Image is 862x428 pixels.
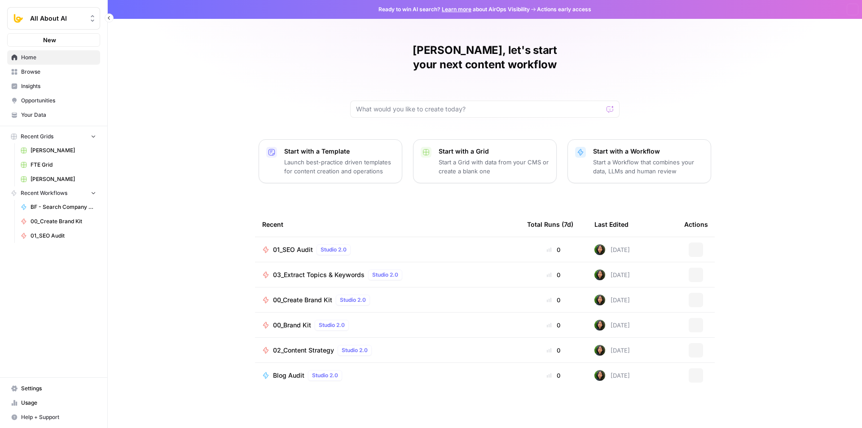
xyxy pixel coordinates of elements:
div: Actions [684,212,708,237]
div: 0 [527,245,580,254]
div: Recent [262,212,513,237]
p: Launch best-practice driven templates for content creation and operations [284,158,395,176]
span: FTE Grid [31,161,96,169]
span: Studio 2.0 [321,246,347,254]
a: Blog AuditStudio 2.0 [262,370,513,381]
img: 71gc9am4ih21sqe9oumvmopgcasf [594,244,605,255]
a: FTE Grid [17,158,100,172]
a: BF - Search Company Details [17,200,100,214]
div: [DATE] [594,269,630,280]
a: 00_Create Brand Kit [17,214,100,229]
a: 00_Brand KitStudio 2.0 [262,320,513,331]
p: Start with a Workflow [593,147,704,156]
button: Recent Workflows [7,186,100,200]
button: Start with a WorkflowStart a Workflow that combines your data, LLMs and human review [567,139,711,183]
button: Start with a TemplateLaunch best-practice driven templates for content creation and operations [259,139,402,183]
div: [DATE] [594,295,630,305]
div: [DATE] [594,320,630,331]
div: Last Edited [594,212,629,237]
span: 02_Content Strategy [273,346,334,355]
button: Workspace: All About AI [7,7,100,30]
div: [DATE] [594,370,630,381]
p: Start a Workflow that combines your data, LLMs and human review [593,158,704,176]
span: 00_Create Brand Kit [31,217,96,225]
button: Help + Support [7,410,100,424]
img: 71gc9am4ih21sqe9oumvmopgcasf [594,370,605,381]
span: [PERSON_NAME] [31,175,96,183]
img: 71gc9am4ih21sqe9oumvmopgcasf [594,295,605,305]
p: Start with a Template [284,147,395,156]
button: Start with a GridStart a Grid with data from your CMS or create a blank one [413,139,557,183]
span: Studio 2.0 [372,271,398,279]
img: All About AI Logo [10,10,26,26]
div: 0 [527,371,580,380]
span: Ready to win AI search? about AirOps Visibility [378,5,530,13]
span: All About AI [30,14,84,23]
span: Usage [21,399,96,407]
a: 02_Content StrategyStudio 2.0 [262,345,513,356]
a: Insights [7,79,100,93]
a: Browse [7,65,100,79]
a: Opportunities [7,93,100,108]
a: [PERSON_NAME] [17,143,100,158]
button: New [7,33,100,47]
img: 71gc9am4ih21sqe9oumvmopgcasf [594,269,605,280]
div: [DATE] [594,345,630,356]
span: Recent Workflows [21,189,67,197]
a: Your Data [7,108,100,122]
h1: [PERSON_NAME], let's start your next content workflow [350,43,620,72]
a: Home [7,50,100,65]
span: Actions early access [537,5,591,13]
span: Settings [21,384,96,393]
p: Start with a Grid [439,147,549,156]
p: Start a Grid with data from your CMS or create a blank one [439,158,549,176]
img: 71gc9am4ih21sqe9oumvmopgcasf [594,345,605,356]
span: BF - Search Company Details [31,203,96,211]
a: Learn more [442,6,471,13]
span: 03_Extract Topics & Keywords [273,270,365,279]
a: 00_Create Brand KitStudio 2.0 [262,295,513,305]
span: Insights [21,82,96,90]
div: 0 [527,296,580,304]
span: [PERSON_NAME] [31,146,96,154]
a: Usage [7,396,100,410]
span: New [43,35,56,44]
a: [PERSON_NAME] [17,172,100,186]
span: Your Data [21,111,96,119]
a: 01_SEO Audit [17,229,100,243]
div: [DATE] [594,244,630,255]
a: 03_Extract Topics & KeywordsStudio 2.0 [262,269,513,280]
span: Help + Support [21,413,96,421]
div: 0 [527,321,580,330]
span: Recent Grids [21,132,53,141]
span: Studio 2.0 [342,346,368,354]
span: Studio 2.0 [340,296,366,304]
div: 0 [527,270,580,279]
a: Settings [7,381,100,396]
span: 01_SEO Audit [31,232,96,240]
span: Home [21,53,96,62]
span: Studio 2.0 [312,371,338,379]
div: Total Runs (7d) [527,212,573,237]
button: Recent Grids [7,130,100,143]
div: 0 [527,346,580,355]
span: Blog Audit [273,371,304,380]
a: 01_SEO AuditStudio 2.0 [262,244,513,255]
span: 00_Create Brand Kit [273,296,332,304]
span: 01_SEO Audit [273,245,313,254]
img: 71gc9am4ih21sqe9oumvmopgcasf [594,320,605,331]
input: What would you like to create today? [356,105,603,114]
span: Studio 2.0 [319,321,345,329]
span: Opportunities [21,97,96,105]
span: 00_Brand Kit [273,321,311,330]
span: Browse [21,68,96,76]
